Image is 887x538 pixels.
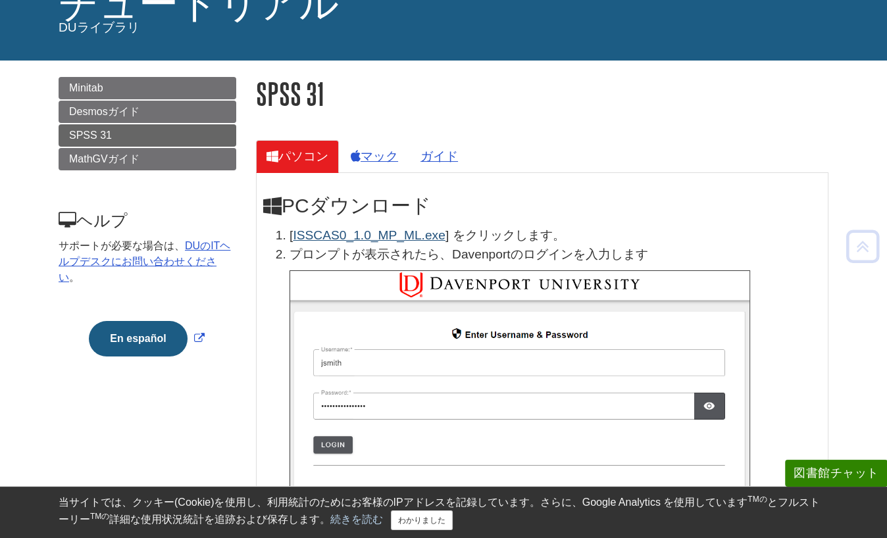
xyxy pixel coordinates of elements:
button: 閉める [391,510,453,530]
span: DUライブラリ [59,20,139,34]
font: 当サイトでは、クッキー(Cookie)を使用し、利用統計のためにお客様のIPアドレスを記録しています。さらに、Google Analytics を使用しています [59,497,748,508]
font: ヘルプ [76,211,128,230]
span: MathGVガイド [69,153,139,164]
p: プロンプトが表示されたら、Davenportのログインを入力します [290,245,821,264]
a: ガイド [410,140,469,172]
a: SPSS 31 [59,124,236,147]
font: マック [361,149,398,163]
span: Desmosガイド [69,106,139,117]
a: Minitab [59,77,236,99]
a: ダウンロード 新しいウィンドウで開きます [293,228,445,242]
h1: SPSS 31 [256,77,828,110]
div: ガイドページメニュー [59,77,236,379]
button: En español [89,321,187,356]
sup: TMの [748,495,767,504]
font: パソコン [278,149,328,163]
a: DUのITヘルプデスクにお問い合わせください [59,240,230,283]
a: MathGVガイド [59,148,236,170]
font: 詳細な使用状況統計を追跡および保存します。 [109,514,383,525]
a: リンクが新しいウィンドウで開きます [86,333,207,344]
a: トップに戻る [842,237,884,255]
a: Desmosガイド [59,101,236,123]
li: [ ] をクリックします。 [290,226,821,245]
font: PCダウンロード [282,195,431,216]
a: 続きを読む [330,514,383,525]
p: サポートが必要な場合は、 。 [59,238,235,285]
span: SPSS 31 [69,130,112,141]
sup: TMの [90,512,109,521]
span: Minitab [69,82,103,93]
